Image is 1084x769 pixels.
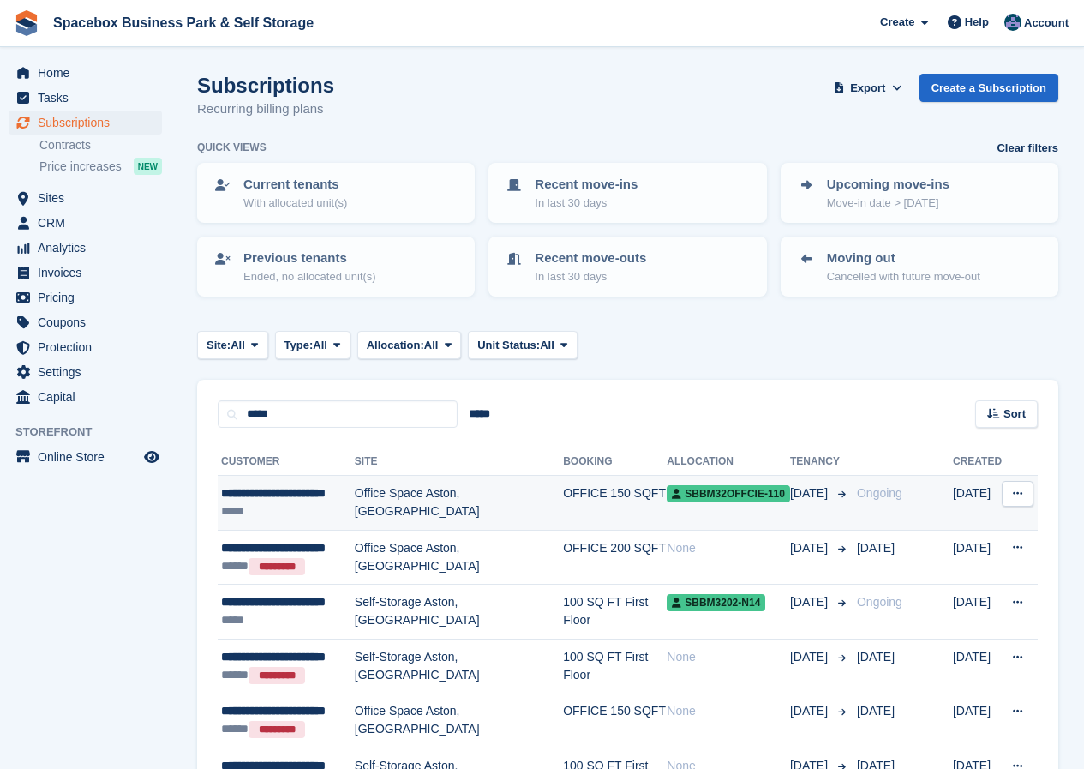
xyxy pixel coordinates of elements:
[357,331,462,359] button: Allocation: All
[857,486,902,500] span: Ongoing
[997,140,1058,157] a: Clear filters
[38,445,141,469] span: Online Store
[38,186,141,210] span: Sites
[231,337,245,354] span: All
[9,360,162,384] a: menu
[38,285,141,309] span: Pricing
[197,331,268,359] button: Site: All
[9,285,162,309] a: menu
[134,158,162,175] div: NEW
[9,61,162,85] a: menu
[39,159,122,175] span: Price increases
[38,385,141,409] span: Capital
[563,585,667,640] td: 100 SQ FT First Floor
[1004,14,1021,31] img: Daud
[790,448,850,476] th: Tenancy
[9,445,162,469] a: menu
[355,530,563,585] td: Office Space Aston, [GEOGRAPHIC_DATA]
[1003,406,1026,423] span: Sort
[9,111,162,135] a: menu
[14,10,39,36] img: stora-icon-8386f47178a22dfd0bd8f6a31ec36ba5ce8667c1dd55bd0f319d3a0aa187defe.svg
[790,702,831,720] span: [DATE]
[197,74,334,97] h1: Subscriptions
[9,335,162,359] a: menu
[9,261,162,285] a: menu
[207,337,231,354] span: Site:
[355,476,563,531] td: Office Space Aston, [GEOGRAPHIC_DATA]
[563,639,667,694] td: 100 SQ FT First Floor
[953,694,1002,748] td: [DATE]
[827,195,949,212] p: Move-in date > [DATE]
[953,585,1002,640] td: [DATE]
[38,211,141,235] span: CRM
[667,648,790,666] div: None
[367,337,424,354] span: Allocation:
[199,165,473,221] a: Current tenants With allocated unit(s)
[243,175,347,195] p: Current tenants
[540,337,554,354] span: All
[535,249,646,268] p: Recent move-outs
[965,14,989,31] span: Help
[1024,15,1069,32] span: Account
[38,360,141,384] span: Settings
[827,268,980,285] p: Cancelled with future move-out
[243,268,376,285] p: Ended, no allocated unit(s)
[38,236,141,260] span: Analytics
[953,476,1002,531] td: [DATE]
[313,337,327,354] span: All
[919,74,1058,102] a: Create a Subscription
[857,704,895,718] span: [DATE]
[39,157,162,176] a: Price increases NEW
[9,385,162,409] a: menu
[275,331,350,359] button: Type: All
[782,165,1057,221] a: Upcoming move-ins Move-in date > [DATE]
[563,448,667,476] th: Booking
[827,249,980,268] p: Moving out
[782,238,1057,295] a: Moving out Cancelled with future move-out
[667,448,790,476] th: Allocation
[38,61,141,85] span: Home
[15,424,171,441] span: Storefront
[563,476,667,531] td: OFFICE 150 SQFT
[953,448,1002,476] th: Created
[9,211,162,235] a: menu
[9,310,162,334] a: menu
[667,539,790,557] div: None
[563,530,667,585] td: OFFICE 200 SQFT
[9,186,162,210] a: menu
[39,137,162,153] a: Contracts
[243,195,347,212] p: With allocated unit(s)
[197,99,334,119] p: Recurring billing plans
[38,310,141,334] span: Coupons
[355,639,563,694] td: Self-Storage Aston, [GEOGRAPHIC_DATA]
[38,261,141,285] span: Invoices
[355,448,563,476] th: Site
[468,331,577,359] button: Unit Status: All
[9,236,162,260] a: menu
[9,86,162,110] a: menu
[243,249,376,268] p: Previous tenants
[38,86,141,110] span: Tasks
[199,238,473,295] a: Previous tenants Ended, no allocated unit(s)
[477,337,540,354] span: Unit Status:
[790,484,831,502] span: [DATE]
[38,335,141,359] span: Protection
[880,14,914,31] span: Create
[490,165,764,221] a: Recent move-ins In last 30 days
[535,195,638,212] p: In last 30 days
[857,595,902,609] span: Ongoing
[141,447,162,467] a: Preview store
[790,593,831,611] span: [DATE]
[667,485,790,502] span: SBBM32OFFCIE-110
[857,541,895,555] span: [DATE]
[857,650,895,664] span: [DATE]
[563,694,667,748] td: OFFICE 150 SQFT
[424,337,439,354] span: All
[790,539,831,557] span: [DATE]
[790,648,831,666] span: [DATE]
[535,268,646,285] p: In last 30 days
[827,175,949,195] p: Upcoming move-ins
[355,585,563,640] td: Self-Storage Aston, [GEOGRAPHIC_DATA]
[850,80,885,97] span: Export
[355,694,563,748] td: Office Space Aston, [GEOGRAPHIC_DATA]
